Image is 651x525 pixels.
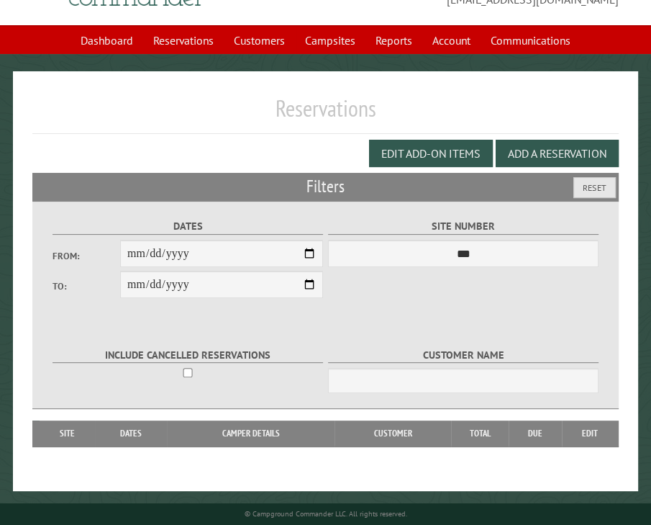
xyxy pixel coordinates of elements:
th: Site [40,421,94,447]
a: Campsites [296,27,364,54]
a: Reservations [145,27,222,54]
h2: Filters [32,173,619,200]
button: Add a Reservation [496,140,619,167]
th: Total [451,421,509,447]
a: Customers [225,27,293,54]
label: Include Cancelled Reservations [53,347,323,364]
label: To: [53,279,120,293]
button: Edit Add-on Items [369,140,493,167]
th: Edit [562,421,619,447]
label: Customer Name [328,347,598,364]
label: Dates [53,218,323,235]
label: Site Number [328,218,598,235]
th: Camper Details [167,421,335,447]
small: © Campground Commander LLC. All rights reserved. [244,509,406,519]
a: Dashboard [72,27,142,54]
a: Account [424,27,479,54]
label: From: [53,249,120,263]
a: Communications [482,27,579,54]
h1: Reservations [32,94,619,134]
th: Due [509,421,562,447]
th: Customer [334,421,451,447]
button: Reset [573,177,616,198]
a: Reports [367,27,421,54]
th: Dates [95,421,167,447]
